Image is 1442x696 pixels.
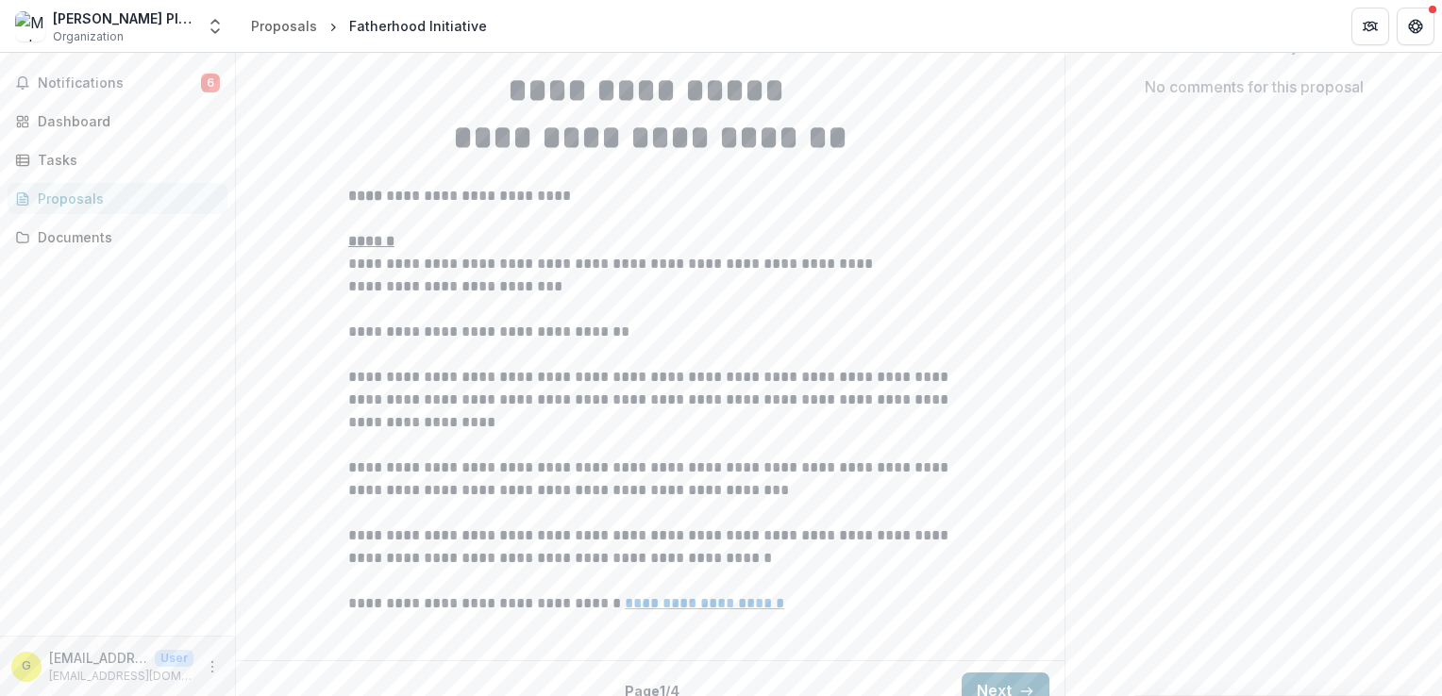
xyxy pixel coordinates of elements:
div: grants@madonnaplace.org [22,660,31,672]
div: [PERSON_NAME] Place, Inc. [53,8,194,28]
a: Proposals [8,183,227,214]
div: Proposals [251,16,317,36]
button: Open entity switcher [202,8,228,45]
div: Proposals [38,189,212,208]
a: Tasks [8,144,227,175]
nav: breadcrumb [243,12,495,40]
p: [EMAIL_ADDRESS][DOMAIN_NAME] [49,668,193,685]
a: Documents [8,222,227,253]
span: Organization [53,28,124,45]
div: Dashboard [38,111,212,131]
div: Tasks [38,150,212,170]
img: Madonna Place, Inc. [15,11,45,41]
div: Fatherhood Initiative [349,16,487,36]
span: 6 [201,74,220,92]
p: User [155,650,193,667]
button: Get Help [1397,8,1434,45]
div: Documents [38,227,212,247]
span: Notifications [38,75,201,91]
p: [EMAIL_ADDRESS][DOMAIN_NAME] [49,648,147,668]
button: Partners [1351,8,1389,45]
button: Notifications6 [8,68,227,98]
a: Dashboard [8,106,227,137]
button: More [201,655,224,678]
a: Proposals [243,12,325,40]
p: No comments for this proposal [1145,75,1364,98]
